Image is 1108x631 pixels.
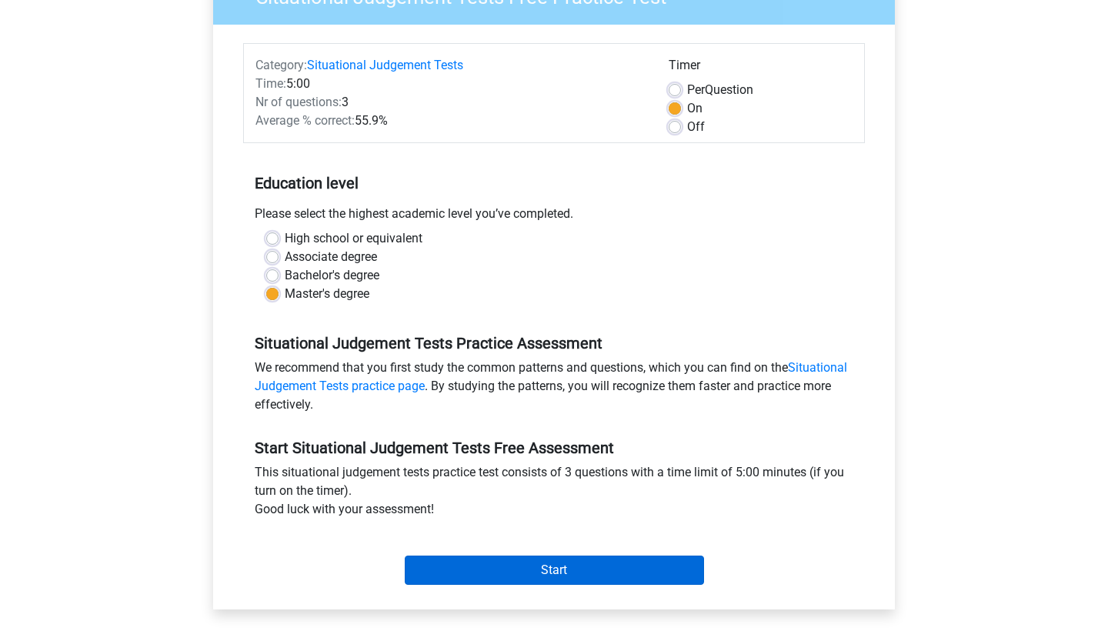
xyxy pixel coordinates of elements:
[255,334,853,352] h5: Situational Judgement Tests Practice Assessment
[687,118,705,136] label: Off
[255,439,853,457] h5: Start Situational Judgement Tests Free Assessment
[255,76,286,91] span: Time:
[244,75,657,93] div: 5:00
[243,359,865,420] div: We recommend that you first study the common patterns and questions, which you can find on the . ...
[687,99,703,118] label: On
[243,463,865,525] div: This situational judgement tests practice test consists of 3 questions with a time limit of 5:00 ...
[243,205,865,229] div: Please select the highest academic level you’ve completed.
[285,266,379,285] label: Bachelor's degree
[255,113,355,128] span: Average % correct:
[244,93,657,112] div: 3
[687,81,753,99] label: Question
[255,58,307,72] span: Category:
[285,248,377,266] label: Associate degree
[285,229,422,248] label: High school or equivalent
[285,285,369,303] label: Master's degree
[687,82,705,97] span: Per
[307,58,463,72] a: Situational Judgement Tests
[669,56,853,81] div: Timer
[405,556,704,585] input: Start
[244,112,657,130] div: 55.9%
[255,95,342,109] span: Nr of questions:
[255,168,853,199] h5: Education level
